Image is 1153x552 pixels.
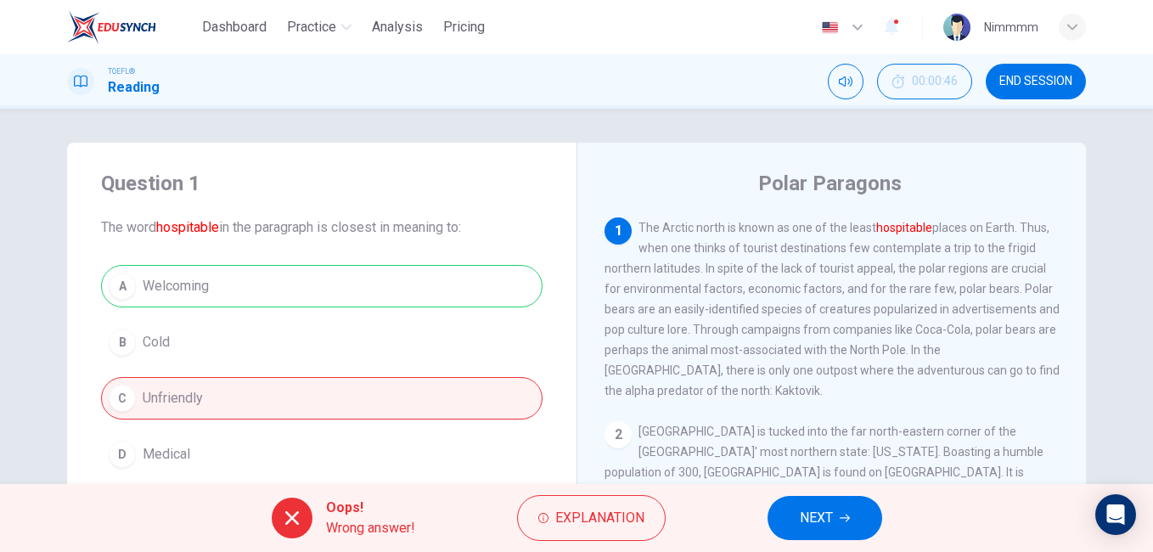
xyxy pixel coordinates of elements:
[108,77,160,98] h1: Reading
[101,217,543,238] span: The word in the paragraph is closest in meaning to:
[984,17,1038,37] div: Nimmmm
[986,64,1086,99] button: END SESSION
[758,170,902,197] h4: Polar Paragons
[1095,494,1136,535] div: Open Intercom Messenger
[819,21,841,34] img: en
[67,10,195,44] a: EduSynch logo
[287,17,336,37] span: Practice
[443,17,485,37] span: Pricing
[517,495,666,541] button: Explanation
[326,498,415,518] span: Oops!
[156,219,219,235] font: hospitable
[999,75,1072,88] span: END SESSION
[372,17,423,37] span: Analysis
[828,64,863,99] div: Mute
[943,14,970,41] img: Profile picture
[195,12,273,42] button: Dashboard
[605,421,632,448] div: 2
[877,64,972,99] button: 00:00:46
[768,496,882,540] button: NEXT
[800,506,833,530] span: NEXT
[67,10,156,44] img: EduSynch logo
[876,221,932,234] font: hospitable
[555,506,644,530] span: Explanation
[202,17,267,37] span: Dashboard
[877,64,972,99] div: Hide
[605,221,1060,397] span: The Arctic north is known as one of the least places on Earth. Thus, when one thinks of tourist d...
[101,170,543,197] h4: Question 1
[108,65,135,77] span: TOEFL®
[326,518,415,538] span: Wrong answer!
[912,75,958,88] span: 00:00:46
[605,217,632,245] div: 1
[280,12,358,42] button: Practice
[436,12,492,42] button: Pricing
[365,12,430,42] button: Analysis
